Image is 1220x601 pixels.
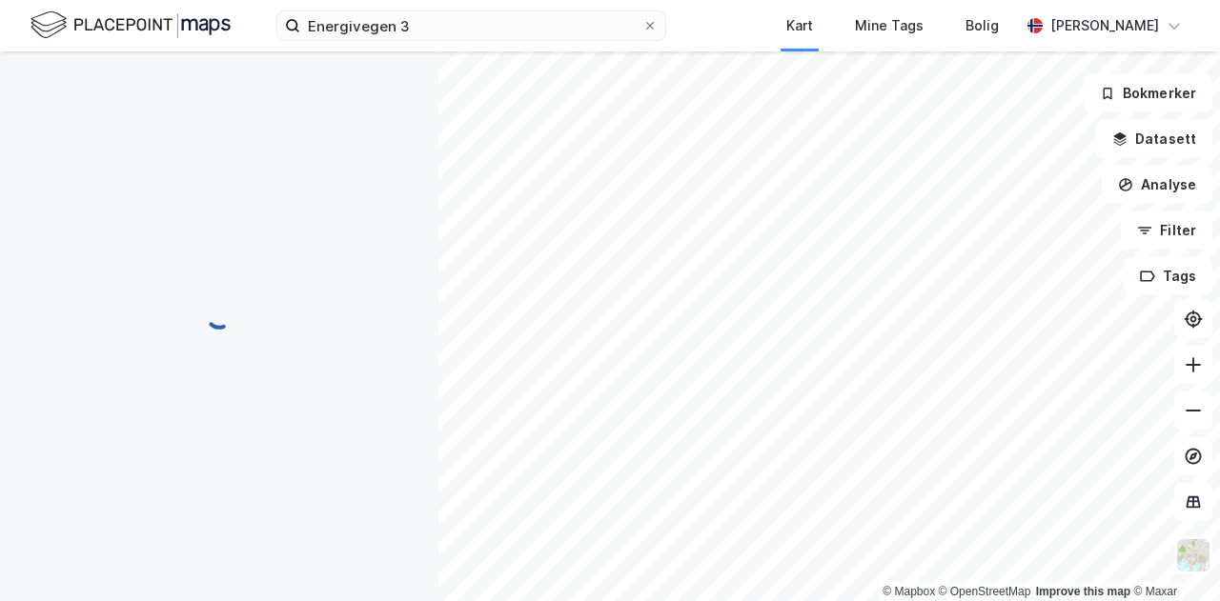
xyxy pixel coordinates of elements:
img: logo.f888ab2527a4732fd821a326f86c7f29.svg [30,9,231,42]
a: Improve this map [1036,585,1130,598]
div: Bolig [966,14,999,37]
a: OpenStreetMap [939,585,1031,598]
button: Datasett [1096,120,1212,158]
div: Mine Tags [855,14,924,37]
input: Søk på adresse, matrikkel, gårdeiere, leietakere eller personer [300,11,642,40]
div: Kart [786,14,813,37]
button: Tags [1124,257,1212,295]
button: Bokmerker [1084,74,1212,112]
img: spinner.a6d8c91a73a9ac5275cf975e30b51cfb.svg [204,300,234,331]
a: Mapbox [883,585,935,598]
iframe: Chat Widget [1125,510,1220,601]
button: Analyse [1102,166,1212,204]
div: [PERSON_NAME] [1050,14,1159,37]
button: Filter [1121,211,1212,250]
